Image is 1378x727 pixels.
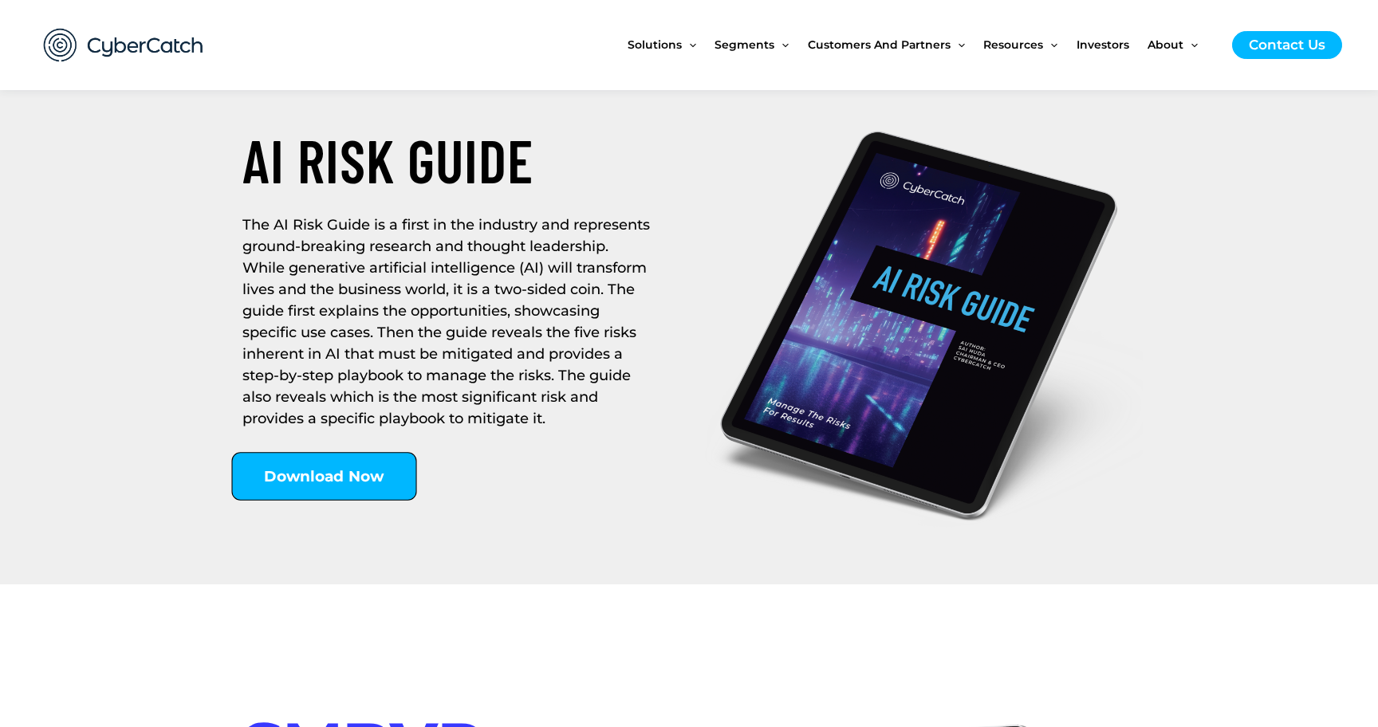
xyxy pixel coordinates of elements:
[1148,11,1183,78] span: About
[1077,11,1129,78] span: Investors
[774,11,789,78] span: Menu Toggle
[264,469,384,484] span: Download Now
[983,11,1043,78] span: Resources
[628,11,682,78] span: Solutions
[951,11,965,78] span: Menu Toggle
[28,12,219,78] img: CyberCatch
[242,214,653,430] h2: The AI Risk Guide is a first in the industry and represents ground-breaking research and thought ...
[242,122,681,198] h2: AI RISK GUIDE
[1077,11,1148,78] a: Investors
[628,11,1216,78] nav: Site Navigation: New Main Menu
[808,11,951,78] span: Customers and Partners
[231,453,416,501] a: Download Now
[1183,11,1198,78] span: Menu Toggle
[715,11,774,78] span: Segments
[682,11,696,78] span: Menu Toggle
[1232,31,1342,59] a: Contact Us
[1043,11,1057,78] span: Menu Toggle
